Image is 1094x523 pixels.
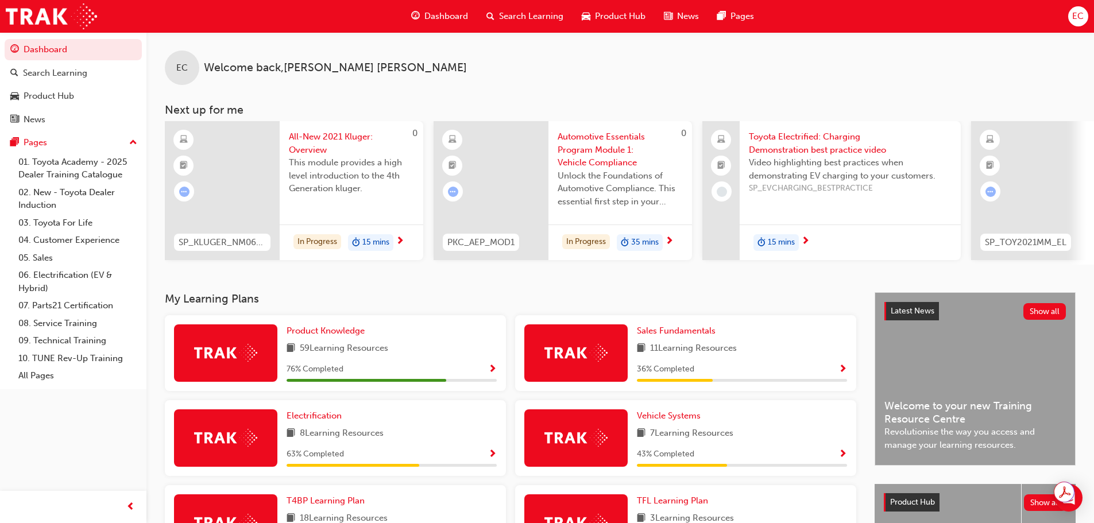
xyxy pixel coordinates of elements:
[6,3,97,29] img: Trak
[10,115,19,125] span: news-icon
[650,342,737,356] span: 11 Learning Resources
[146,103,1094,117] h3: Next up for me
[126,500,135,514] span: prev-icon
[24,136,47,149] div: Pages
[1024,494,1067,511] button: Show all
[488,362,497,377] button: Show Progress
[986,158,994,173] span: booktick-icon
[582,9,590,24] span: car-icon
[749,156,952,182] span: Video highlighting best practices when demonstrating EV charging to your customers.
[300,427,384,441] span: 8 Learning Resources
[176,61,188,75] span: EC
[129,135,137,150] span: up-icon
[621,235,629,250] span: duration-icon
[5,86,142,107] a: Product Hub
[165,292,856,305] h3: My Learning Plans
[194,429,257,447] img: Trak
[14,332,142,350] a: 09. Technical Training
[637,342,645,356] span: book-icon
[402,5,477,28] a: guage-iconDashboard
[14,266,142,297] a: 06. Electrification (EV & Hybrid)
[180,133,188,148] span: learningResourceType_ELEARNING-icon
[14,350,142,367] a: 10. TUNE Rev-Up Training
[595,10,645,23] span: Product Hub
[287,324,369,338] a: Product Knowledge
[412,128,418,138] span: 0
[10,91,19,102] span: car-icon
[5,63,142,84] a: Search Learning
[179,236,266,249] span: SP_KLUGER_NM0621_EL01
[838,362,847,377] button: Show Progress
[838,365,847,375] span: Show Progress
[194,344,257,362] img: Trak
[14,297,142,315] a: 07. Parts21 Certification
[562,234,610,250] div: In Progress
[730,10,754,23] span: Pages
[447,236,515,249] span: PKC_AEP_MOD1
[14,153,142,184] a: 01. Toyota Academy - 2025 Dealer Training Catalogue
[14,315,142,332] a: 08. Service Training
[287,448,344,461] span: 63 % Completed
[717,158,725,173] span: booktick-icon
[449,158,457,173] span: booktick-icon
[488,447,497,462] button: Show Progress
[664,9,672,24] span: news-icon
[287,427,295,441] span: book-icon
[637,324,720,338] a: Sales Fundamentals
[488,450,497,460] span: Show Progress
[702,121,961,260] a: Toyota Electrified: Charging Demonstration best practice videoVideo highlighting best practices w...
[637,409,705,423] a: Vehicle Systems
[300,342,388,356] span: 59 Learning Resources
[14,231,142,249] a: 04. Customer Experience
[424,10,468,23] span: Dashboard
[890,497,935,507] span: Product Hub
[650,427,733,441] span: 7 Learning Resources
[287,363,343,376] span: 76 % Completed
[5,39,142,60] a: Dashboard
[637,363,694,376] span: 36 % Completed
[179,187,190,197] span: learningRecordVerb_ATTEMPT-icon
[749,182,952,195] span: SP_EVCHARGING_BESTPRACTICE
[287,409,346,423] a: Electrification
[637,326,716,336] span: Sales Fundamentals
[289,130,414,156] span: All-New 2021 Kluger: Overview
[717,9,726,24] span: pages-icon
[573,5,655,28] a: car-iconProduct Hub
[708,5,763,28] a: pages-iconPages
[891,306,934,316] span: Latest News
[838,450,847,460] span: Show Progress
[985,187,996,197] span: learningRecordVerb_ATTEMPT-icon
[488,365,497,375] span: Show Progress
[352,235,360,250] span: duration-icon
[14,184,142,214] a: 02. New - Toyota Dealer Induction
[14,214,142,232] a: 03. Toyota For Life
[287,495,365,506] span: T4BP Learning Plan
[985,236,1066,249] span: SP_TOY2021MM_EL
[180,158,188,173] span: booktick-icon
[631,236,659,249] span: 35 mins
[287,494,369,507] a: T4BP Learning Plan
[801,237,810,247] span: next-icon
[434,121,692,260] a: 0PKC_AEP_MOD1Automotive Essentials Program Module 1: Vehicle ComplianceUnlock the Foundations of ...
[204,61,467,75] span: Welcome back , [PERSON_NAME] [PERSON_NAME]
[749,130,952,156] span: Toyota Electrified: Charging Demonstration best practice video
[5,109,142,130] a: News
[10,138,19,148] span: pages-icon
[5,37,142,132] button: DashboardSearch LearningProduct HubNews
[986,133,994,148] span: learningResourceType_ELEARNING-icon
[884,425,1066,451] span: Revolutionise the way you access and manage your learning resources.
[681,128,686,138] span: 0
[655,5,708,28] a: news-iconNews
[10,68,18,79] span: search-icon
[875,292,1076,466] a: Latest NewsShow allWelcome to your new Training Resource CentreRevolutionise the way you access a...
[411,9,420,24] span: guage-icon
[5,132,142,153] button: Pages
[558,130,683,169] span: Automotive Essentials Program Module 1: Vehicle Compliance
[287,410,342,421] span: Electrification
[10,45,19,55] span: guage-icon
[717,187,727,197] span: learningRecordVerb_NONE-icon
[544,344,608,362] img: Trak
[486,9,494,24] span: search-icon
